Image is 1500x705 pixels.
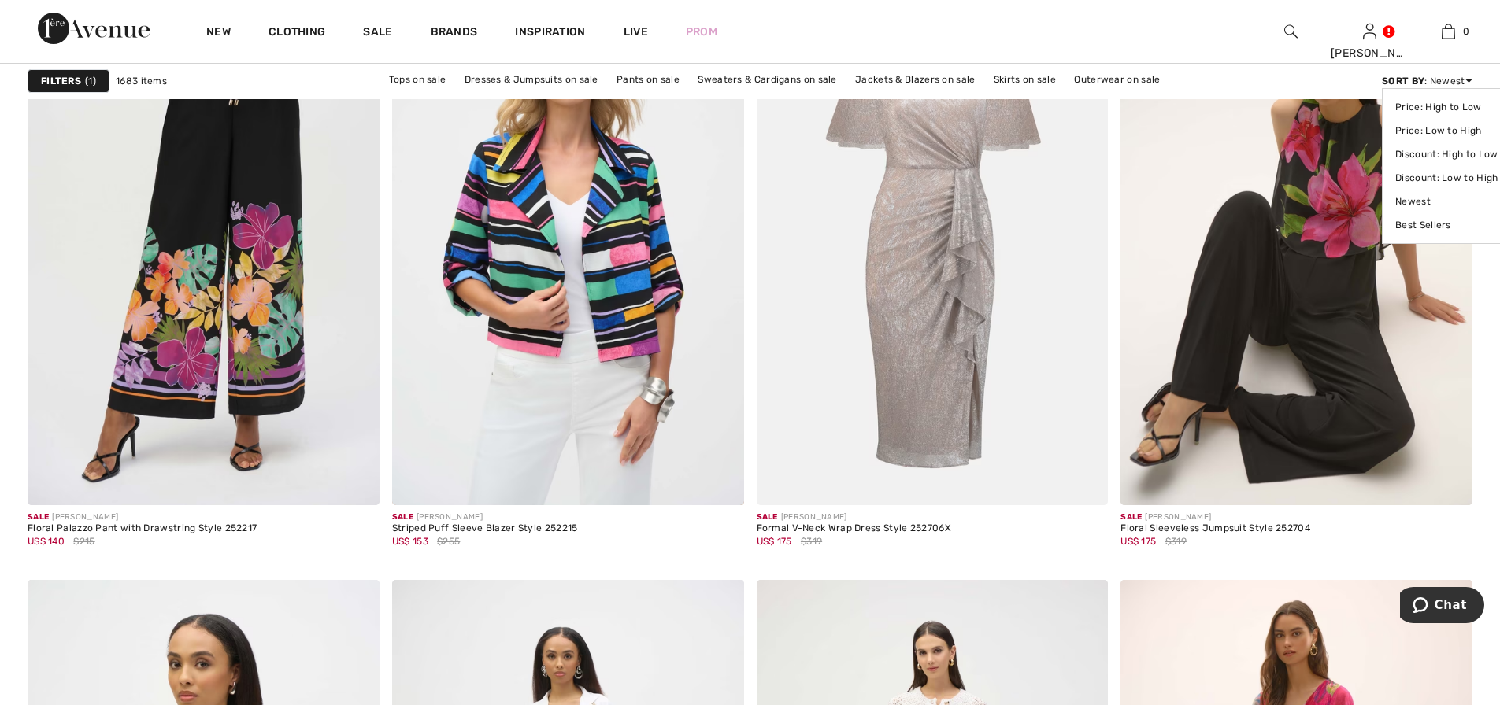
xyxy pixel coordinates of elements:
[28,512,49,522] span: Sale
[1382,76,1424,87] strong: Sort By
[392,512,413,522] span: Sale
[363,25,392,42] a: Sale
[392,511,578,523] div: [PERSON_NAME]
[515,25,585,42] span: Inspiration
[457,69,606,90] a: Dresses & Jumpsuits on sale
[431,25,478,42] a: Brands
[116,74,167,88] span: 1683 items
[1400,587,1484,626] iframe: Opens a widget where you can chat to one of our agents
[1165,534,1187,548] span: $319
[1395,142,1498,166] a: Discount: High to Low
[1331,45,1408,61] div: [PERSON_NAME]
[1066,69,1168,90] a: Outerwear on sale
[1395,95,1498,119] a: Price: High to Low
[1382,74,1472,88] div: : Newest
[847,69,983,90] a: Jackets & Blazers on sale
[437,534,460,548] span: $255
[392,536,428,547] span: US$ 153
[41,74,81,88] strong: Filters
[1363,24,1376,39] a: Sign In
[1463,24,1469,39] span: 0
[85,74,96,88] span: 1
[1395,166,1498,190] a: Discount: Low to High
[1284,22,1298,41] img: search the website
[269,25,325,42] a: Clothing
[1442,22,1455,41] img: My Bag
[757,523,951,534] div: Formal V-Neck Wrap Dress Style 252706X
[1395,119,1498,142] a: Price: Low to High
[757,511,951,523] div: [PERSON_NAME]
[1120,536,1156,547] span: US$ 175
[28,511,257,523] div: [PERSON_NAME]
[206,25,231,42] a: New
[28,523,257,534] div: Floral Palazzo Pant with Drawstring Style 252217
[801,534,822,548] span: $319
[73,534,94,548] span: $215
[1120,511,1310,523] div: [PERSON_NAME]
[1395,213,1498,237] a: Best Sellers
[757,512,778,522] span: Sale
[986,69,1064,90] a: Skirts on sale
[1120,512,1142,522] span: Sale
[1409,22,1487,41] a: 0
[609,69,687,90] a: Pants on sale
[28,536,65,547] span: US$ 140
[1120,523,1310,534] div: Floral Sleeveless Jumpsuit Style 252704
[38,13,150,44] img: 1ère Avenue
[381,69,454,90] a: Tops on sale
[686,24,717,40] a: Prom
[1363,22,1376,41] img: My Info
[624,24,648,40] a: Live
[392,523,578,534] div: Striped Puff Sleeve Blazer Style 252215
[1395,190,1498,213] a: Newest
[757,536,792,547] span: US$ 175
[690,69,844,90] a: Sweaters & Cardigans on sale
